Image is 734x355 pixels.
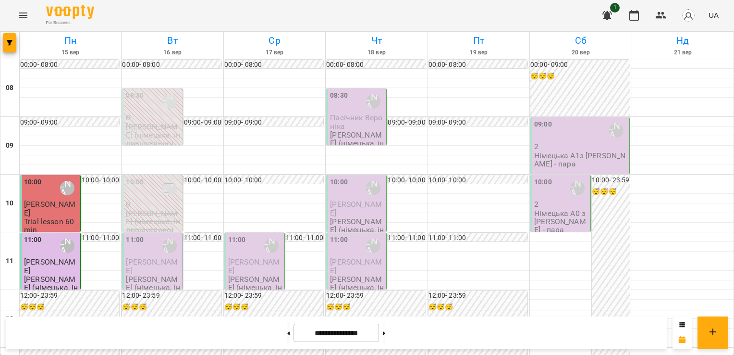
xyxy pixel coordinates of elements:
h6: Пн [21,33,120,48]
button: UA [705,6,722,24]
p: 0 [126,114,180,122]
div: Бондаренко Катерина Сергіївна (н) [570,181,585,195]
h6: 15 вер [21,48,120,57]
label: 11:00 [24,235,42,245]
h6: Сб [531,33,630,48]
div: Бондаренко Катерина Сергіївна (н) [162,181,177,195]
h6: 09:00 - 09:00 [428,117,527,128]
h6: Ср [225,33,324,48]
label: 10:00 [534,177,552,188]
h6: 11:00 - 11:00 [82,233,119,243]
span: [PERSON_NAME] [330,257,382,275]
h6: 😴😴😴 [122,302,221,313]
h6: 11 [6,256,13,266]
img: Voopty Logo [46,5,94,19]
p: [PERSON_NAME] (німецька, індивідуально) [228,275,282,300]
h6: 09:00 - 09:00 [388,117,425,128]
h6: 00:00 - 08:00 [122,60,221,70]
p: [PERSON_NAME] (німецька, індивідуально) [24,275,78,300]
h6: 16 вер [123,48,221,57]
span: [PERSON_NAME] [126,257,178,275]
p: Німецька А0 з [PERSON_NAME] - пара [534,209,588,234]
p: Trial lesson 60 min [24,217,78,234]
h6: 00:00 - 09:00 [530,60,629,70]
label: 08:30 [330,90,348,101]
img: avatar_s.png [682,9,695,22]
h6: 10:00 - 23:59 [592,175,629,186]
p: [PERSON_NAME] (німецька, індивідуально) [126,275,180,300]
p: Німецька А1з [PERSON_NAME] - пара [534,152,627,168]
h6: 12:00 - 23:59 [428,291,527,301]
label: 11:00 [126,235,144,245]
h6: 10:00 - 10:00 [388,175,425,186]
label: 11:00 [330,235,348,245]
h6: 20 вер [531,48,630,57]
p: [PERSON_NAME] (німецька, індивідуально) [126,209,180,234]
div: Бондаренко Катерина Сергіївна (н) [366,94,380,109]
h6: 10:00 - 10:00 [82,175,119,186]
button: Menu [12,4,35,27]
div: Бондаренко Катерина Сергіївна (н) [264,239,279,253]
span: [PERSON_NAME] [24,257,76,275]
h6: 08 [6,83,13,93]
h6: 12:00 - 23:59 [122,291,221,301]
label: 10:00 [24,177,42,188]
div: Бондаренко Катерина Сергіївна (н) [366,239,380,253]
h6: 😴😴😴 [224,302,323,313]
h6: 00:00 - 08:00 [224,60,323,70]
h6: 21 вер [634,48,732,57]
h6: 19 вер [429,48,528,57]
h6: 😴😴😴 [326,302,425,313]
p: 2 [534,142,627,151]
span: For Business [46,20,94,26]
label: 11:00 [228,235,246,245]
div: Бондаренко Катерина Сергіївна (н) [162,239,177,253]
span: [PERSON_NAME] [228,257,280,275]
h6: 😴😴😴 [20,302,119,313]
h6: 10:00 - 10:00 [428,175,527,186]
h6: 09 [6,140,13,151]
h6: 00:00 - 08:00 [428,60,527,70]
h6: 12:00 - 23:59 [224,291,323,301]
h6: 12:00 - 23:59 [326,291,425,301]
span: [PERSON_NAME] [24,200,76,217]
span: 1 [610,3,620,13]
label: 09:00 [534,119,552,130]
h6: Вт [123,33,221,48]
span: Пасічник Вероніка [330,113,382,130]
p: [PERSON_NAME] (німецька, індивідуально) [330,131,384,156]
div: Бондаренко Катерина Сергіївна (н) [60,239,74,253]
h6: 11:00 - 11:00 [184,233,221,243]
p: [PERSON_NAME] (німецька, індивідуально) [126,123,180,148]
h6: Нд [634,33,732,48]
h6: 11:00 - 11:00 [388,233,425,243]
h6: Чт [327,33,426,48]
p: 2 [534,200,588,208]
h6: 11:00 - 11:00 [286,233,323,243]
label: 08:30 [126,90,144,101]
h6: 10 [6,198,13,209]
h6: 10:00 - 10:00 [224,175,323,186]
h6: 10:00 - 10:00 [184,175,221,186]
h6: 11:00 - 11:00 [428,233,527,243]
h6: 😴😴😴 [592,187,629,197]
label: 10:00 [126,177,144,188]
p: [PERSON_NAME] (німецька, індивідуально) [330,275,384,300]
h6: 09:00 - 09:00 [184,117,221,128]
h6: 00:00 - 08:00 [20,60,119,70]
label: 10:00 [330,177,348,188]
h6: 00:00 - 08:00 [326,60,425,70]
h6: 09:00 - 09:00 [20,117,119,128]
h6: 😴😴😴 [530,71,629,82]
div: Бондаренко Катерина Сергіївна (н) [162,94,177,109]
span: UA [709,10,719,20]
p: 0 [126,200,180,208]
span: [PERSON_NAME] [330,200,382,217]
p: [PERSON_NAME] (німецька, індивідуально) [330,217,384,242]
div: Бондаренко Катерина Сергіївна (н) [60,181,74,195]
h6: 😴😴😴 [428,302,527,313]
h6: Пт [429,33,528,48]
h6: 18 вер [327,48,426,57]
h6: 09:00 - 09:00 [224,117,323,128]
div: Бондаренко Катерина Сергіївна (н) [366,181,380,195]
